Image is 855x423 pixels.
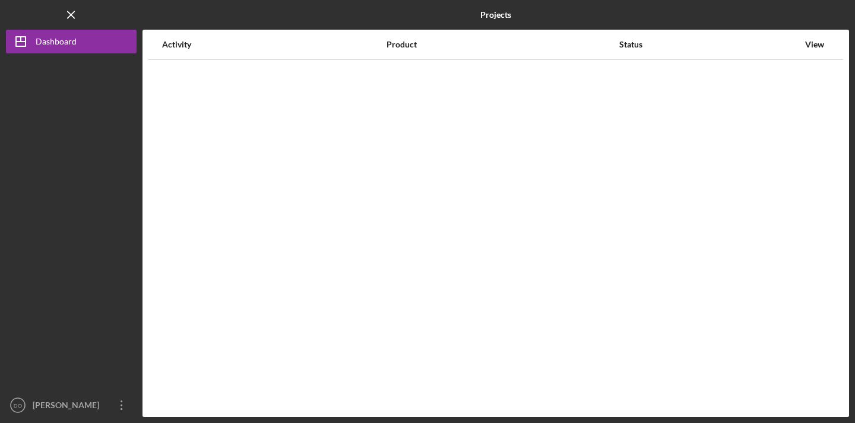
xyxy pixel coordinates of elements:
div: Dashboard [36,30,77,56]
div: [PERSON_NAME] [30,393,107,420]
div: Activity [162,40,385,49]
b: Projects [480,10,511,20]
div: View [800,40,829,49]
button: Dashboard [6,30,137,53]
div: Product [387,40,619,49]
div: Status [619,40,799,49]
text: DO [14,402,22,409]
button: DO[PERSON_NAME] [6,393,137,417]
